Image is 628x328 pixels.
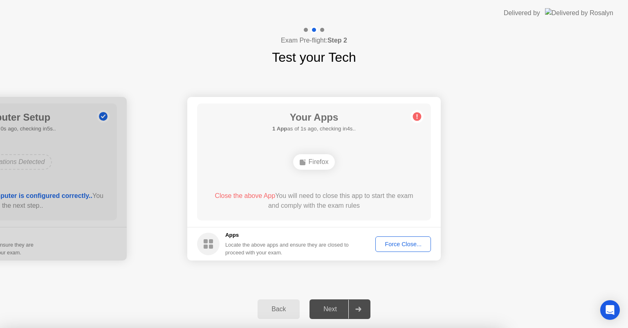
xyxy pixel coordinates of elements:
[378,241,428,247] div: Force Close...
[272,126,287,132] b: 1 App
[272,125,356,133] h5: as of 1s ago, checking in4s..
[272,110,356,125] h1: Your Apps
[272,47,356,67] h1: Test your Tech
[260,306,297,313] div: Back
[312,306,348,313] div: Next
[293,154,335,170] div: Firefox
[545,8,613,18] img: Delivered by Rosalyn
[600,300,620,320] div: Open Intercom Messenger
[504,8,540,18] div: Delivered by
[225,241,349,256] div: Locate the above apps and ensure they are closed to proceed with your exam.
[209,191,419,211] div: You will need to close this app to start the exam and comply with the exam rules
[215,192,275,199] span: Close the above App
[281,36,347,45] h4: Exam Pre-flight:
[327,37,347,44] b: Step 2
[225,231,349,239] h5: Apps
